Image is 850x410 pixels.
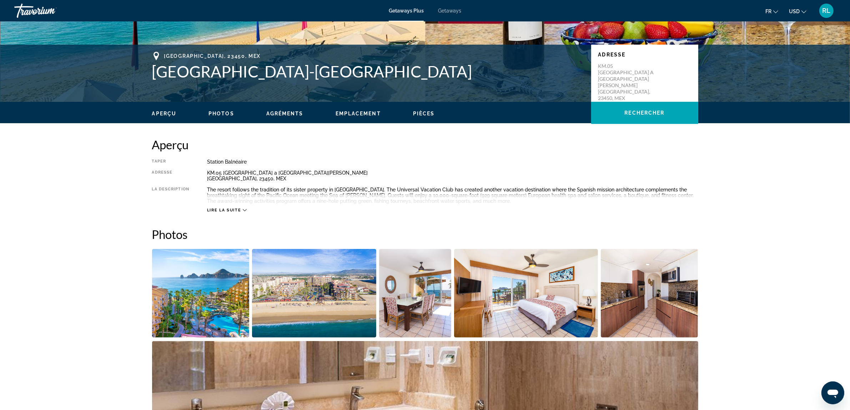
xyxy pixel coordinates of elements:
span: Rechercher [625,110,665,116]
button: User Menu [817,3,836,18]
button: Aperçu [152,110,177,117]
button: Rechercher [591,102,698,124]
a: Getaways [438,8,461,14]
a: Getaways Plus [389,8,424,14]
p: Adresse [598,52,691,57]
div: Adresse [152,170,189,181]
button: Open full-screen image slider [601,249,698,338]
a: Travorium [14,1,86,20]
div: Station balnéaire [207,159,698,165]
button: Pièces [413,110,435,117]
button: Open full-screen image slider [152,249,250,338]
button: Open full-screen image slider [252,249,376,338]
span: Aperçu [152,111,177,116]
h1: [GEOGRAPHIC_DATA]-[GEOGRAPHIC_DATA] [152,62,584,81]
span: Pièces [413,111,435,116]
div: KM.05 [GEOGRAPHIC_DATA] a [GEOGRAPHIC_DATA][PERSON_NAME] [GEOGRAPHIC_DATA], 23450, MEX [207,170,698,181]
h2: Aperçu [152,137,698,152]
span: fr [765,9,771,14]
span: RL [823,7,831,14]
button: Lire la suite [207,207,247,213]
button: Change currency [789,6,806,16]
button: Emplacement [336,110,381,117]
span: Emplacement [336,111,381,116]
span: Photos [208,111,234,116]
button: Open full-screen image slider [379,249,452,338]
div: The resort follows the tradition of its sister property in [GEOGRAPHIC_DATA]. The Universal Vacat... [207,187,698,204]
iframe: Bouton de lancement de la fenêtre de messagerie [821,381,844,404]
button: Agréments [266,110,303,117]
h2: Photos [152,227,698,241]
div: Taper [152,159,189,165]
span: USD [789,9,800,14]
button: Change language [765,6,778,16]
button: Photos [208,110,234,117]
div: La description [152,187,189,204]
span: Agréments [266,111,303,116]
p: KM.05 [GEOGRAPHIC_DATA] a [GEOGRAPHIC_DATA][PERSON_NAME] [GEOGRAPHIC_DATA], 23450, MEX [598,63,655,101]
span: [GEOGRAPHIC_DATA], 23450, MEX [164,53,261,59]
span: Lire la suite [207,208,241,212]
button: Open full-screen image slider [454,249,598,338]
